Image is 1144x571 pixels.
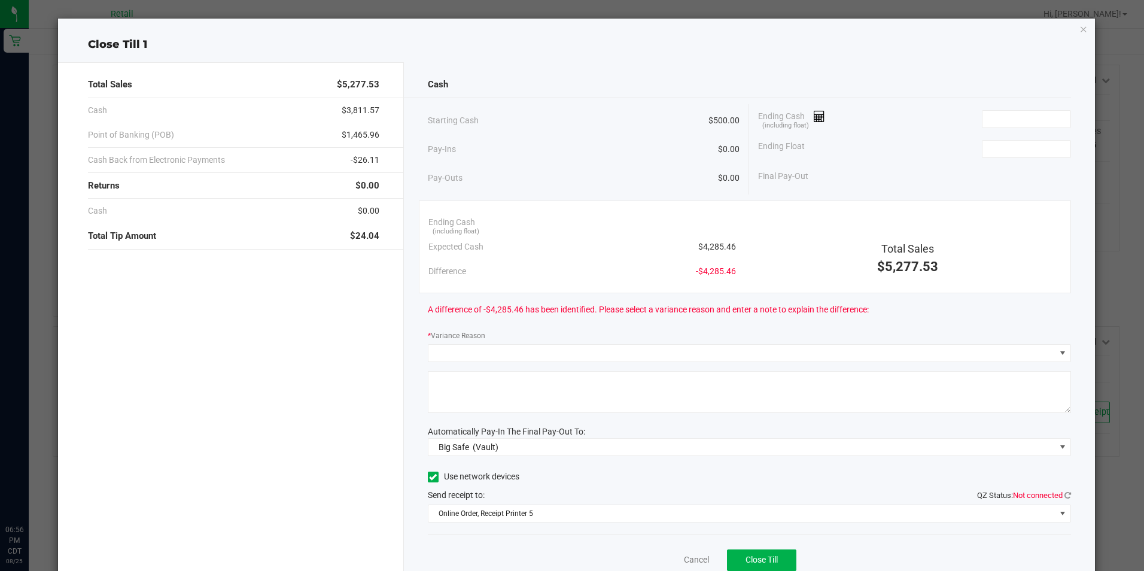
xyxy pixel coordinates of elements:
span: $0.00 [355,179,379,193]
span: (including float) [433,227,479,237]
span: Cash [88,104,107,117]
span: Send receipt to: [428,490,485,500]
span: -$26.11 [351,154,379,166]
span: $500.00 [708,114,740,127]
span: QZ Status: [977,491,1071,500]
span: (including float) [762,121,809,131]
span: Ending Cash [758,110,825,128]
span: Total Tip Amount [88,229,156,243]
span: $3,811.57 [342,104,379,117]
span: $0.00 [358,205,379,217]
span: Cash [428,78,448,92]
span: Not connected [1013,491,1063,500]
span: $24.04 [350,229,379,243]
span: Expected Cash [428,241,483,253]
span: $0.00 [718,172,740,184]
span: Pay-Outs [428,172,463,184]
span: Pay-Ins [428,143,456,156]
span: Total Sales [881,242,934,255]
iframe: Resource center unread badge [35,473,50,488]
span: Ending Cash [428,216,475,229]
span: Online Order, Receipt Printer 5 [428,505,1055,522]
div: Returns [88,173,379,199]
div: Close Till 1 [58,37,1094,53]
span: A difference of -$4,285.46 has been identified. Please select a variance reason and enter a note ... [428,303,869,316]
span: Big Safe [439,442,469,452]
span: Point of Banking (POB) [88,129,174,141]
span: $5,277.53 [877,259,938,274]
span: $4,285.46 [698,241,736,253]
a: Cancel [684,554,709,566]
span: Ending Float [758,140,805,158]
span: Cash [88,205,107,217]
span: $1,465.96 [342,129,379,141]
label: Use network devices [428,470,519,483]
span: Difference [428,265,466,278]
span: Total Sales [88,78,132,92]
span: $5,277.53 [337,78,379,92]
span: (Vault) [473,442,498,452]
button: Close Till [727,549,796,571]
span: $0.00 [718,143,740,156]
span: Automatically Pay-In The Final Pay-Out To: [428,427,585,436]
label: Variance Reason [428,330,485,341]
span: Close Till [746,555,778,564]
span: Cash Back from Electronic Payments [88,154,225,166]
span: Final Pay-Out [758,170,808,183]
span: -$4,285.46 [696,265,736,278]
iframe: Resource center [12,475,48,511]
span: Starting Cash [428,114,479,127]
